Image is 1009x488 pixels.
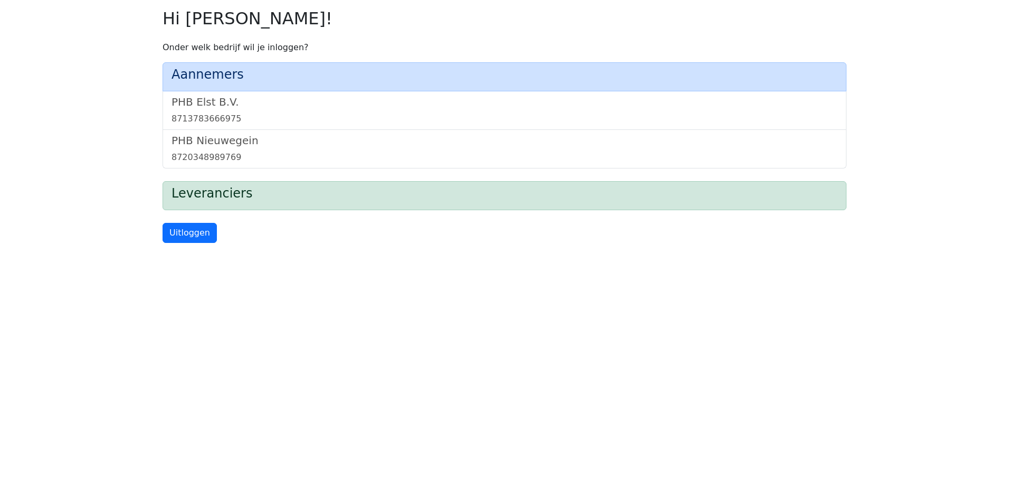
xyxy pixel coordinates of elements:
[163,41,846,54] p: Onder welk bedrijf wil je inloggen?
[172,67,837,82] h4: Aannemers
[172,96,837,108] h5: PHB Elst B.V.
[172,151,837,164] div: 8720348989769
[163,8,846,29] h2: Hi [PERSON_NAME]!
[172,186,837,201] h4: Leveranciers
[163,223,217,243] a: Uitloggen
[172,112,837,125] div: 8713783666975
[172,134,837,164] a: PHB Nieuwegein8720348989769
[172,134,837,147] h5: PHB Nieuwegein
[172,96,837,125] a: PHB Elst B.V.8713783666975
